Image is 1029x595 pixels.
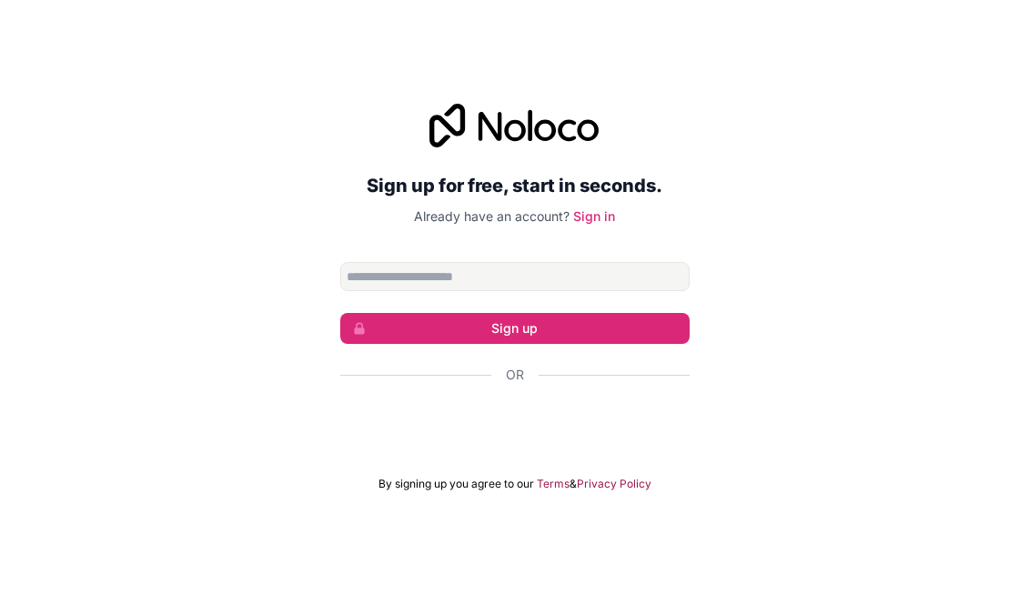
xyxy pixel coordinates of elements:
input: Email address [340,262,690,291]
span: Or [506,366,524,384]
button: Sign up [340,313,690,344]
span: & [570,477,577,491]
h2: Sign up for free, start in seconds. [340,169,690,202]
div: Sign in with Google. Opens in new tab [340,404,690,444]
a: Terms [537,477,570,491]
a: Privacy Policy [577,477,651,491]
iframe: Sign in with Google Button [331,404,699,444]
a: Sign in [573,208,615,224]
span: Already have an account? [414,208,570,224]
span: By signing up you agree to our [378,477,534,491]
